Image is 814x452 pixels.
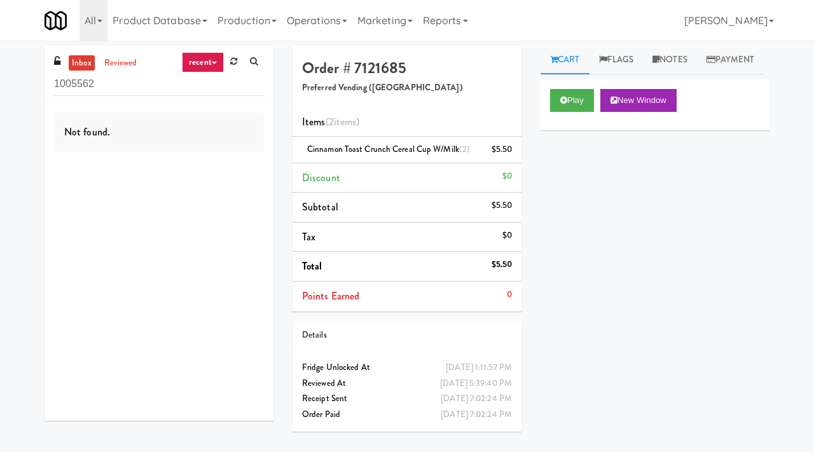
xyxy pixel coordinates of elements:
span: Items [302,114,359,129]
span: (2 ) [326,114,360,129]
div: Order Paid [302,407,512,423]
a: Payment [697,46,764,74]
span: Total [302,259,322,273]
a: inbox [69,55,95,71]
h4: Order # 7121685 [302,60,512,76]
div: Receipt Sent [302,391,512,407]
div: [DATE] 5:39:40 PM [440,376,512,392]
div: $0 [502,168,512,184]
a: Cart [541,46,590,74]
div: $0 [502,228,512,243]
div: $5.50 [492,257,513,273]
div: Reviewed At [302,376,512,392]
img: Micromart [45,10,67,32]
span: Cinnamon Toast Crunch Cereal Cup w/Milk [307,143,470,155]
a: recent [182,52,224,72]
button: New Window [600,89,677,112]
div: Details [302,327,512,343]
ng-pluralize: items [334,114,357,129]
div: [DATE] 1:11:57 PM [446,360,512,376]
input: Search vision orders [54,72,264,96]
span: Not found. [64,125,110,139]
button: Play [550,89,594,112]
a: reviewed [101,55,141,71]
div: 0 [507,287,512,303]
div: [DATE] 7:02:24 PM [441,407,512,423]
div: Fridge Unlocked At [302,360,512,376]
div: $5.50 [492,142,513,158]
a: Notes [643,46,697,74]
span: Points Earned [302,289,359,303]
div: [DATE] 7:02:24 PM [441,391,512,407]
span: Tax [302,229,315,244]
span: Subtotal [302,200,338,214]
div: $5.50 [492,198,513,214]
a: Flags [590,46,644,74]
h5: Preferred Vending ([GEOGRAPHIC_DATA]) [302,83,512,93]
span: Discount [302,170,340,185]
span: (2) [459,143,470,155]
